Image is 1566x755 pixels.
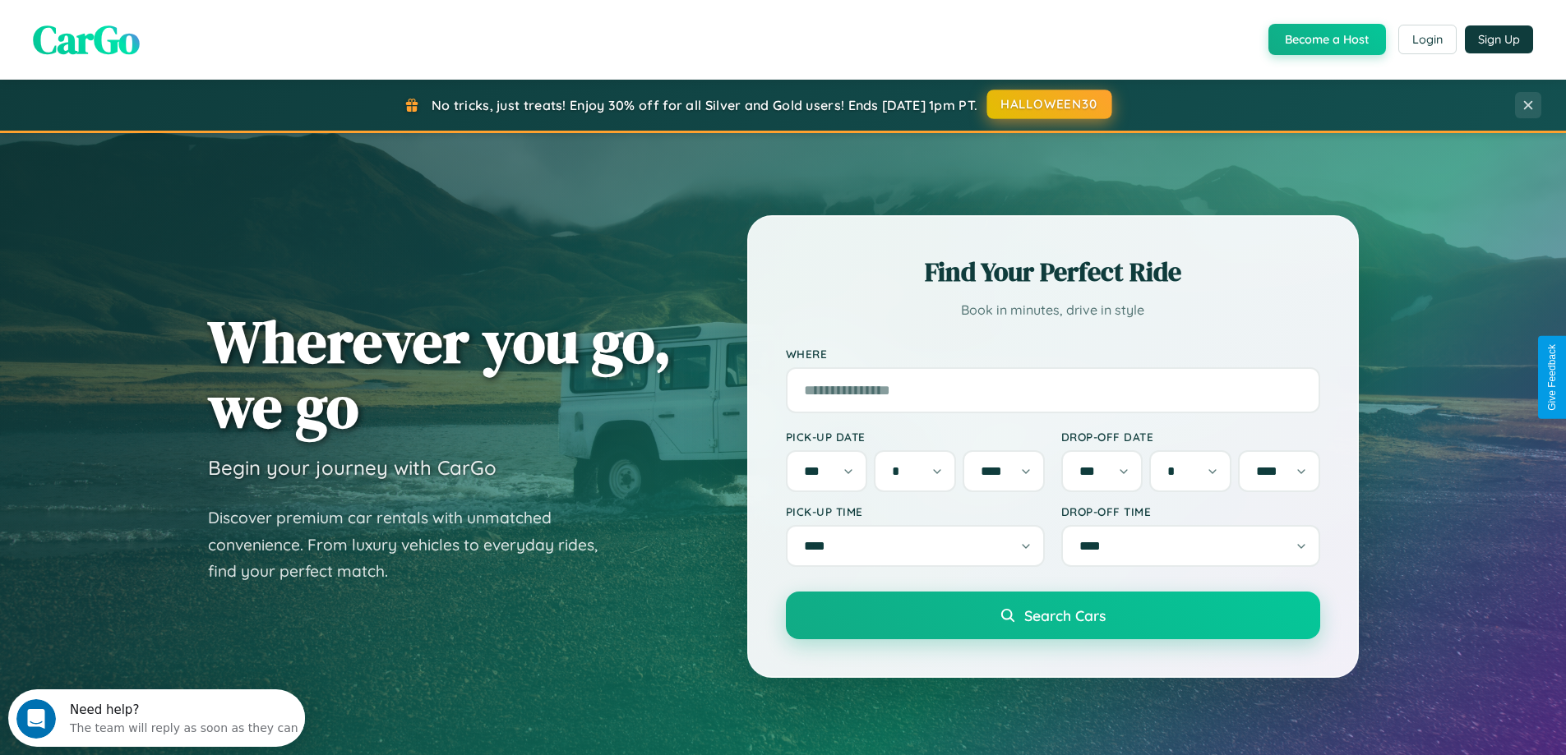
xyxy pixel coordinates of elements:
[786,592,1320,639] button: Search Cars
[786,298,1320,322] p: Book in minutes, drive in style
[62,27,290,44] div: The team will reply as soon as they can
[1024,606,1106,624] span: Search Cars
[1465,25,1533,53] button: Sign Up
[1268,24,1386,55] button: Become a Host
[208,455,497,480] h3: Begin your journey with CarGo
[33,12,140,67] span: CarGo
[786,430,1045,444] label: Pick-up Date
[1061,430,1320,444] label: Drop-off Date
[786,504,1045,518] label: Pick-up Time
[1061,504,1320,518] label: Drop-off Time
[786,254,1320,290] h2: Find Your Perfect Ride
[16,699,56,739] iframe: Intercom live chat
[1398,25,1457,54] button: Login
[208,309,672,439] h1: Wherever you go, we go
[8,689,305,747] iframe: Intercom live chat discovery launcher
[786,347,1320,361] label: Where
[1546,344,1558,411] div: Give Feedback
[62,14,290,27] div: Need help?
[432,97,977,113] span: No tricks, just treats! Enjoy 30% off for all Silver and Gold users! Ends [DATE] 1pm PT.
[7,7,306,52] div: Open Intercom Messenger
[208,504,619,585] p: Discover premium car rentals with unmatched convenience. From luxury vehicles to everyday rides, ...
[987,90,1112,119] button: HALLOWEEN30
